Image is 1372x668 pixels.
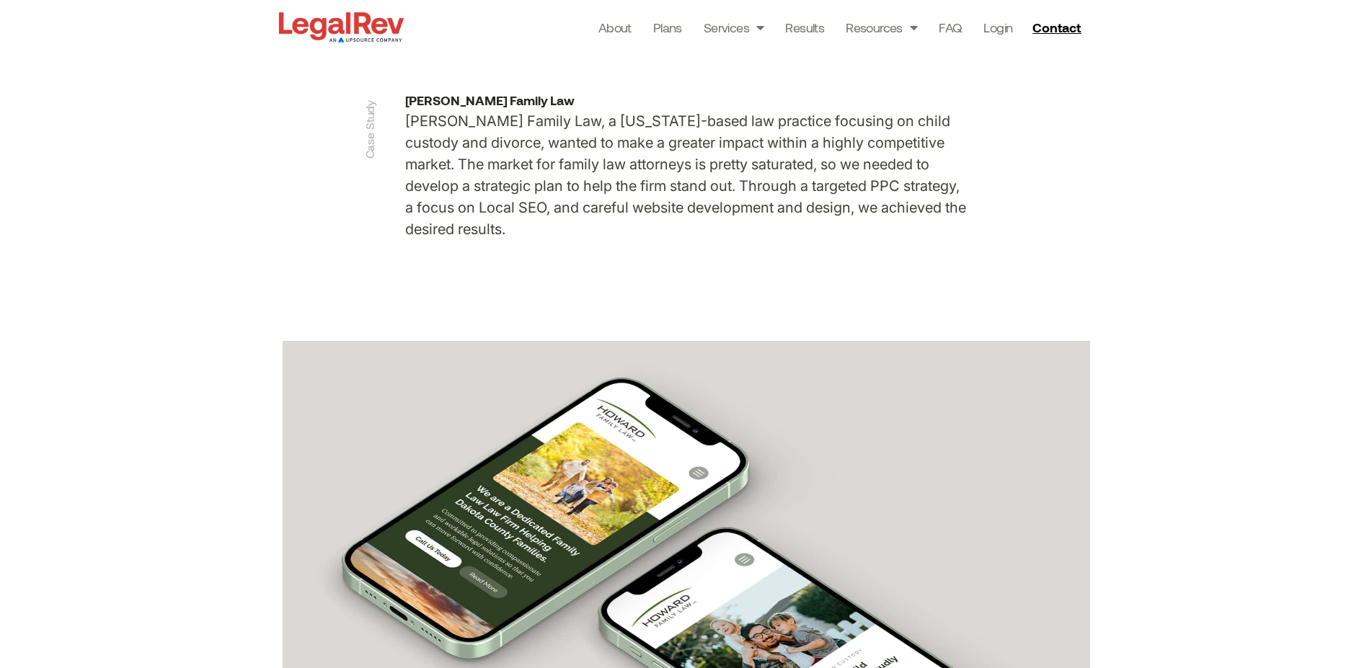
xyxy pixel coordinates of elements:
[939,17,962,37] a: FAQ
[1032,21,1081,34] span: Contact
[405,110,968,240] p: [PERSON_NAME] Family Law, a [US_STATE]-based law practice focusing on child custody and divorce, ...
[405,94,968,107] h2: [PERSON_NAME] Family Law
[598,17,632,37] a: About
[363,100,376,159] h1: Case Study
[704,17,764,37] a: Services
[983,17,1012,37] a: Login
[785,17,824,37] a: Results
[1027,16,1090,39] a: Contact
[846,17,917,37] a: Resources
[653,17,682,37] a: Plans
[598,17,1013,37] nav: Menu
